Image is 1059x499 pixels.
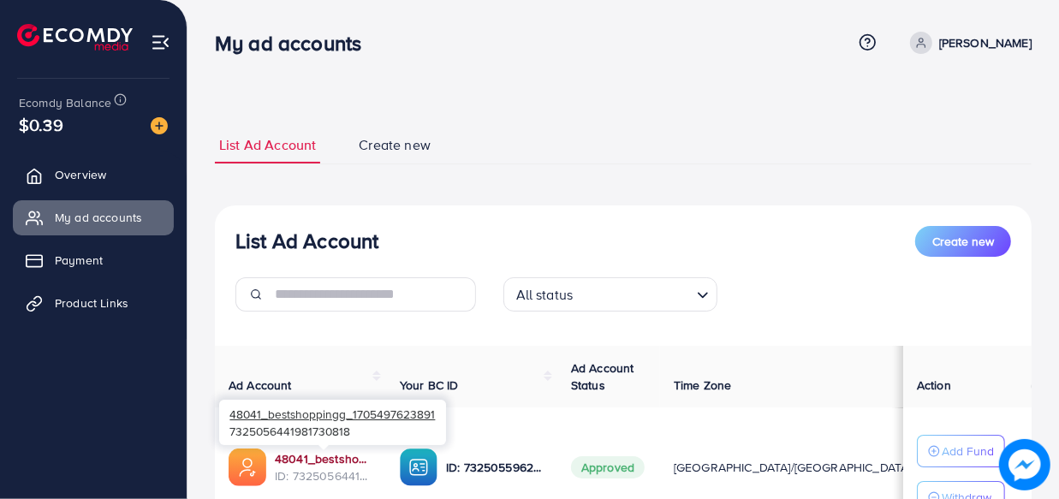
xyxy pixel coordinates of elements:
span: Time Zone [674,377,731,394]
span: Ecomdy Balance [19,94,111,111]
span: Approved [571,456,645,478]
span: Create new [932,233,994,250]
span: [GEOGRAPHIC_DATA]/[GEOGRAPHIC_DATA] [674,459,912,476]
img: menu [151,33,170,52]
img: image [151,117,168,134]
a: Payment [13,243,174,277]
span: $0.39 [19,112,63,137]
img: ic-ads-acc.e4c84228.svg [229,449,266,486]
span: Action [917,377,951,394]
span: Product Links [55,294,128,312]
img: logo [17,24,133,50]
span: ID: 7325056441981730818 [275,467,372,484]
a: My ad accounts [13,200,174,235]
img: image [1000,440,1050,490]
span: 48041_bestshoppingg_1705497623891 [229,406,435,422]
h3: List Ad Account [235,229,378,253]
a: Product Links [13,286,174,320]
img: ic-ba-acc.ded83a64.svg [400,449,437,486]
h3: My ad accounts [215,31,375,56]
p: ID: 7325055962186809345 [446,457,544,478]
div: Search for option [503,277,717,312]
span: Your BC ID [400,377,459,394]
button: Create new [915,226,1011,257]
span: Ad Account Status [571,359,634,394]
span: Payment [55,252,103,269]
span: Ad Account [229,377,292,394]
span: My ad accounts [55,209,142,226]
span: Overview [55,166,106,183]
a: 48041_bestshoppingg_1705497623891 [275,450,372,467]
button: Add Fund [917,435,1005,467]
a: [PERSON_NAME] [903,32,1032,54]
input: Search for option [578,279,689,307]
span: All status [513,282,577,307]
p: Add Fund [942,441,994,461]
span: List Ad Account [219,135,316,155]
a: Overview [13,157,174,192]
div: 7325056441981730818 [219,400,446,445]
p: [PERSON_NAME] [939,33,1032,53]
span: Create new [359,135,431,155]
